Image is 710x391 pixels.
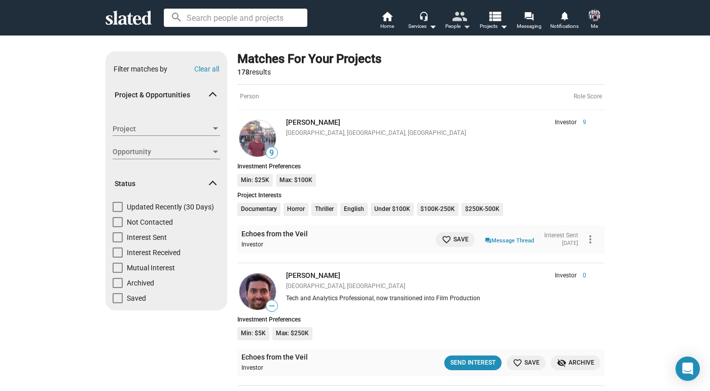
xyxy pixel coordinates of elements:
[562,240,578,246] time: [DATE]
[442,234,469,245] span: Save
[450,358,495,368] div: Send Interest
[371,203,414,216] li: Under $100K
[480,20,508,32] span: Projects
[237,316,605,323] div: Investment Preferences
[408,20,437,32] div: Services
[507,356,546,370] button: Save
[237,203,280,216] li: Documentary
[237,271,278,312] a: Suraj Gupta
[460,20,473,32] mat-icon: arrow_drop_down
[237,163,605,170] div: Investment Preferences
[105,114,227,168] div: Project & Opportunities
[241,364,372,372] div: Investor
[127,202,214,212] span: Updated Recently (30 Days)
[485,236,491,245] mat-icon: question_answer
[591,20,598,32] span: Me
[127,293,146,303] span: Saved
[442,235,451,244] mat-icon: favorite_border
[164,9,307,27] input: Search people and projects
[513,358,540,368] span: Save
[194,65,219,73] button: Clear all
[239,273,276,310] img: Suraj Gupta
[381,10,393,22] mat-icon: home
[127,247,181,258] span: Interest Received
[417,203,458,216] li: $100K-250K
[127,232,167,242] span: Interest Sent
[524,11,534,21] mat-icon: forum
[436,232,475,247] button: Save
[559,11,569,20] mat-icon: notifications
[283,203,308,216] li: Horror
[115,90,210,100] span: Project & Opportunities
[511,10,547,32] a: Messaging
[445,20,471,32] div: People
[286,118,340,126] a: [PERSON_NAME]
[237,84,605,110] div: Person
[237,327,269,340] li: Min: $5K
[550,20,579,32] span: Notifications
[476,10,511,32] button: Projects
[405,10,440,32] button: Services
[555,119,577,127] span: Investor
[487,9,502,23] mat-icon: view_list
[105,167,227,200] mat-expansion-panel-header: Status
[577,119,586,127] span: 9
[127,278,154,288] span: Archived
[286,282,586,291] div: [GEOGRAPHIC_DATA], [GEOGRAPHIC_DATA]
[115,179,210,189] span: Status
[588,9,600,21] img: Nicole Sell
[582,7,607,33] button: Nicole SellMe
[237,174,273,187] li: Min: $25K
[241,229,308,239] a: Echoes from the Veil
[237,51,381,67] div: Matches For Your Projects
[286,271,340,279] a: [PERSON_NAME]
[311,203,337,216] li: Thriller
[340,203,368,216] li: English
[498,20,510,32] mat-icon: arrow_drop_down
[547,10,582,32] a: Notifications
[517,20,542,32] span: Messaging
[237,68,250,76] strong: 178
[113,147,211,157] span: Opportunity
[239,120,276,157] img: Jeremy Meyer
[577,272,586,280] span: 0
[380,20,394,32] span: Home
[485,235,534,245] a: Message Thread
[113,124,211,134] span: Project
[584,233,596,245] mat-icon: more_vert
[266,301,277,311] span: —
[105,202,227,308] div: Status
[114,64,167,74] div: Filter matches by
[286,295,586,303] div: Tech and Analytics Professional, now transitioned into Film Production
[266,148,277,158] span: 9
[513,358,522,368] mat-icon: favorite_border
[127,217,173,227] span: Not Contacted
[237,118,278,159] a: Jeremy Meyer
[241,352,308,362] a: Echoes from the Veil
[237,192,605,199] div: Project Interests
[444,356,502,370] button: Send Interest
[676,357,700,381] div: Open Intercom Messenger
[276,174,316,187] li: Max: $100K
[419,11,428,20] mat-icon: headset_mic
[557,358,594,368] span: Archive
[555,272,577,280] span: Investor
[461,203,503,216] li: $250K-500K
[557,358,566,368] mat-icon: visibility_off
[544,232,578,240] div: Interest Sent
[551,356,600,370] button: Archive
[440,10,476,32] button: People
[105,79,227,112] mat-expansion-panel-header: Project & Opportunities
[427,20,439,32] mat-icon: arrow_drop_down
[241,241,427,249] div: Investor
[574,93,602,101] div: Role Score
[369,10,405,32] a: Home
[452,9,467,23] mat-icon: people
[272,327,312,340] li: Max: $250K
[237,68,271,76] span: results
[286,129,586,137] div: [GEOGRAPHIC_DATA], [GEOGRAPHIC_DATA], [GEOGRAPHIC_DATA]
[127,263,175,273] span: Mutual Interest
